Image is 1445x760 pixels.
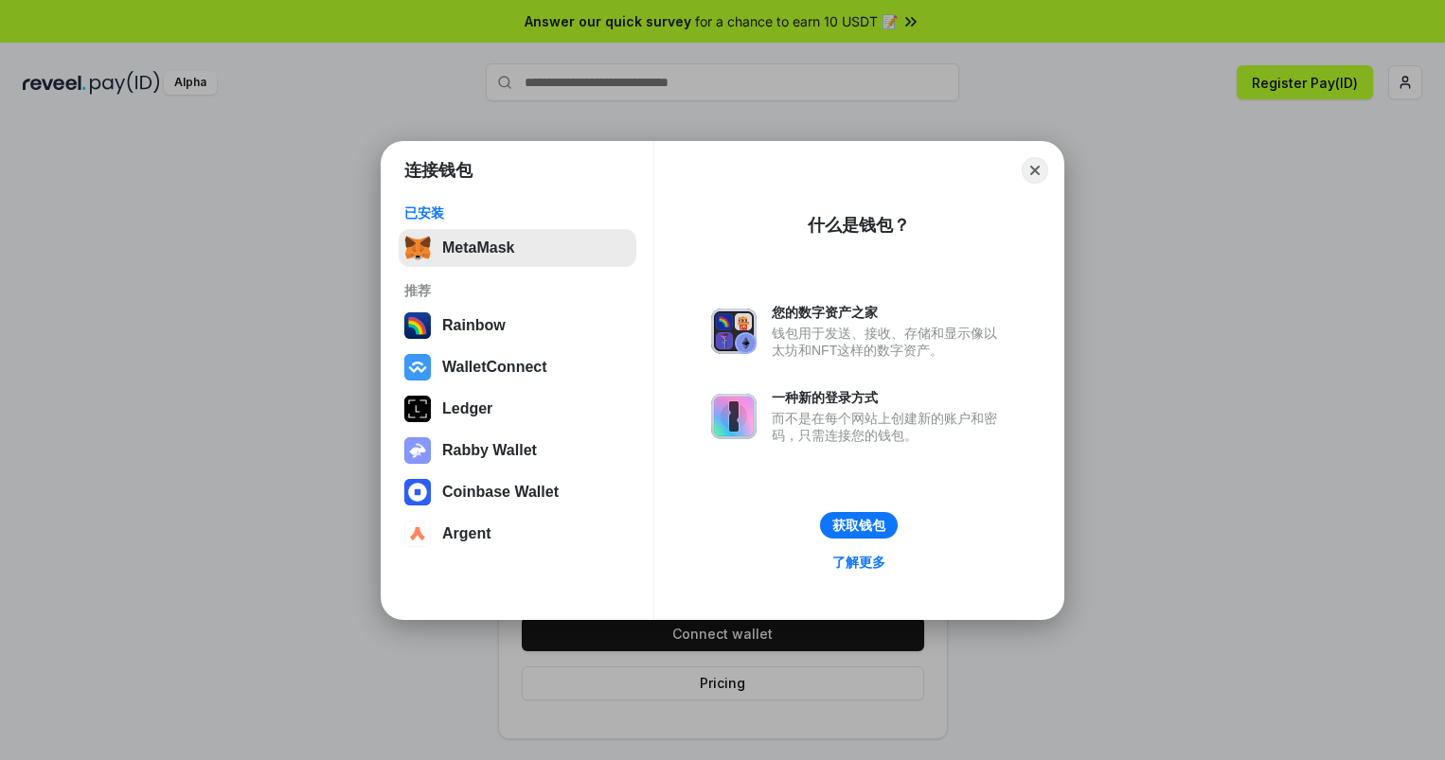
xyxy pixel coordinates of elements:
img: svg+xml,%3Csvg%20width%3D%2228%22%20height%3D%2228%22%20viewBox%3D%220%200%2028%2028%22%20fill%3D... [404,354,431,380]
h1: 连接钱包 [404,159,473,182]
button: Ledger [399,390,636,428]
div: 已安装 [404,204,631,221]
div: Coinbase Wallet [442,484,559,501]
div: Argent [442,525,491,542]
div: WalletConnect [442,359,547,376]
img: svg+xml,%3Csvg%20width%3D%2228%22%20height%3D%2228%22%20viewBox%3D%220%200%2028%2028%22%20fill%3D... [404,521,431,547]
img: svg+xml,%3Csvg%20xmlns%3D%22http%3A%2F%2Fwww.w3.org%2F2000%2Fsvg%22%20fill%3D%22none%22%20viewBox... [404,437,431,464]
img: svg+xml,%3Csvg%20width%3D%2228%22%20height%3D%2228%22%20viewBox%3D%220%200%2028%2028%22%20fill%3D... [404,479,431,505]
button: Rabby Wallet [399,432,636,469]
div: 获取钱包 [832,517,885,534]
a: 了解更多 [821,550,897,574]
button: Rainbow [399,307,636,345]
button: MetaMask [399,229,636,267]
button: WalletConnect [399,348,636,386]
img: svg+xml,%3Csvg%20xmlns%3D%22http%3A%2F%2Fwww.w3.org%2F2000%2Fsvg%22%20fill%3D%22none%22%20viewBox... [711,394,757,439]
div: 您的数字资产之家 [772,304,1007,321]
img: svg+xml,%3Csvg%20width%3D%22120%22%20height%3D%22120%22%20viewBox%3D%220%200%20120%20120%22%20fil... [404,312,431,339]
div: 一种新的登录方式 [772,389,1007,406]
div: Rainbow [442,317,506,334]
button: Argent [399,515,636,553]
button: Close [1022,157,1048,184]
div: 而不是在每个网站上创建新的账户和密码，只需连接您的钱包。 [772,410,1007,444]
div: 什么是钱包？ [808,214,910,237]
div: 推荐 [404,282,631,299]
div: 钱包用于发送、接收、存储和显示像以太坊和NFT这样的数字资产。 [772,325,1007,359]
div: 了解更多 [832,554,885,571]
div: Rabby Wallet [442,442,537,459]
div: MetaMask [442,239,514,256]
img: svg+xml,%3Csvg%20xmlns%3D%22http%3A%2F%2Fwww.w3.org%2F2000%2Fsvg%22%20fill%3D%22none%22%20viewBox... [711,309,757,354]
button: Coinbase Wallet [399,473,636,511]
img: svg+xml,%3Csvg%20xmlns%3D%22http%3A%2F%2Fwww.w3.org%2F2000%2Fsvg%22%20width%3D%2228%22%20height%3... [404,396,431,422]
div: Ledger [442,400,492,417]
button: 获取钱包 [820,512,898,539]
img: svg+xml,%3Csvg%20fill%3D%22none%22%20height%3D%2233%22%20viewBox%3D%220%200%2035%2033%22%20width%... [404,235,431,261]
